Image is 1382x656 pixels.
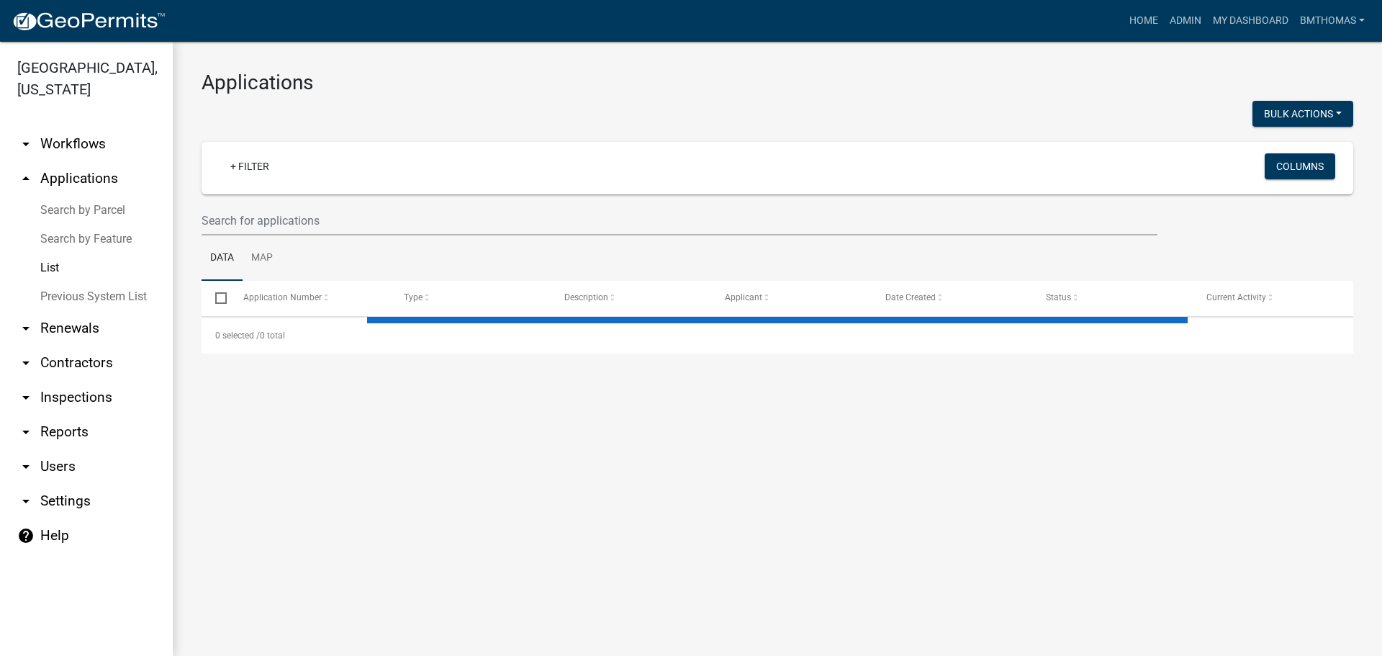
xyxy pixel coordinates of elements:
[202,318,1353,354] div: 0 total
[17,458,35,475] i: arrow_drop_down
[872,281,1032,315] datatable-header-cell: Date Created
[1206,292,1266,302] span: Current Activity
[17,423,35,441] i: arrow_drop_down
[1207,7,1294,35] a: My Dashboard
[202,281,229,315] datatable-header-cell: Select
[1294,7,1370,35] a: bmthomas
[243,292,322,302] span: Application Number
[215,331,260,341] span: 0 selected /
[711,281,872,315] datatable-header-cell: Applicant
[1032,281,1193,315] datatable-header-cell: Status
[885,292,936,302] span: Date Created
[1193,281,1353,315] datatable-header-cell: Current Activity
[229,281,389,315] datatable-header-cell: Application Number
[1046,292,1071,302] span: Status
[17,493,35,510] i: arrow_drop_down
[17,389,35,406] i: arrow_drop_down
[17,320,35,337] i: arrow_drop_down
[17,135,35,153] i: arrow_drop_down
[551,281,711,315] datatable-header-cell: Description
[389,281,550,315] datatable-header-cell: Type
[17,170,35,187] i: arrow_drop_up
[17,354,35,372] i: arrow_drop_down
[1265,153,1335,179] button: Columns
[202,206,1157,235] input: Search for applications
[404,292,423,302] span: Type
[725,292,762,302] span: Applicant
[1252,101,1353,127] button: Bulk Actions
[202,71,1353,95] h3: Applications
[1164,7,1207,35] a: Admin
[1124,7,1164,35] a: Home
[564,292,608,302] span: Description
[219,153,281,179] a: + Filter
[243,235,281,282] a: Map
[202,235,243,282] a: Data
[17,527,35,544] i: help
